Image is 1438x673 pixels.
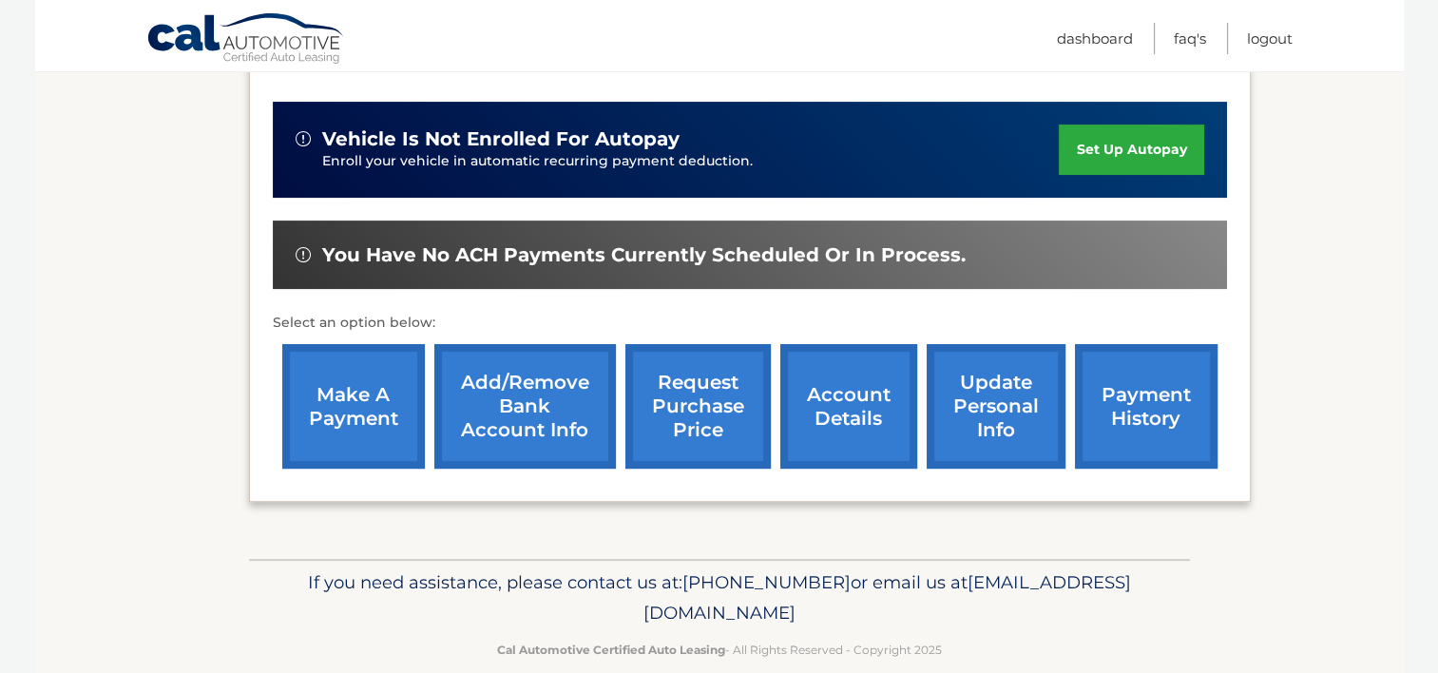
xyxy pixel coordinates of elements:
[625,344,771,469] a: request purchase price
[322,151,1060,172] p: Enroll your vehicle in automatic recurring payment deduction.
[1247,23,1293,54] a: Logout
[780,344,917,469] a: account details
[322,127,680,151] span: vehicle is not enrolled for autopay
[261,567,1178,628] p: If you need assistance, please contact us at: or email us at
[282,344,425,469] a: make a payment
[261,640,1178,660] p: - All Rights Reserved - Copyright 2025
[1059,125,1203,175] a: set up autopay
[497,643,725,657] strong: Cal Automotive Certified Auto Leasing
[1174,23,1206,54] a: FAQ's
[927,344,1065,469] a: update personal info
[322,243,966,267] span: You have no ACH payments currently scheduled or in process.
[682,571,851,593] span: [PHONE_NUMBER]
[1075,344,1218,469] a: payment history
[296,131,311,146] img: alert-white.svg
[1057,23,1133,54] a: Dashboard
[146,12,346,67] a: Cal Automotive
[643,571,1131,624] span: [EMAIL_ADDRESS][DOMAIN_NAME]
[273,312,1227,335] p: Select an option below:
[296,247,311,262] img: alert-white.svg
[434,344,616,469] a: Add/Remove bank account info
